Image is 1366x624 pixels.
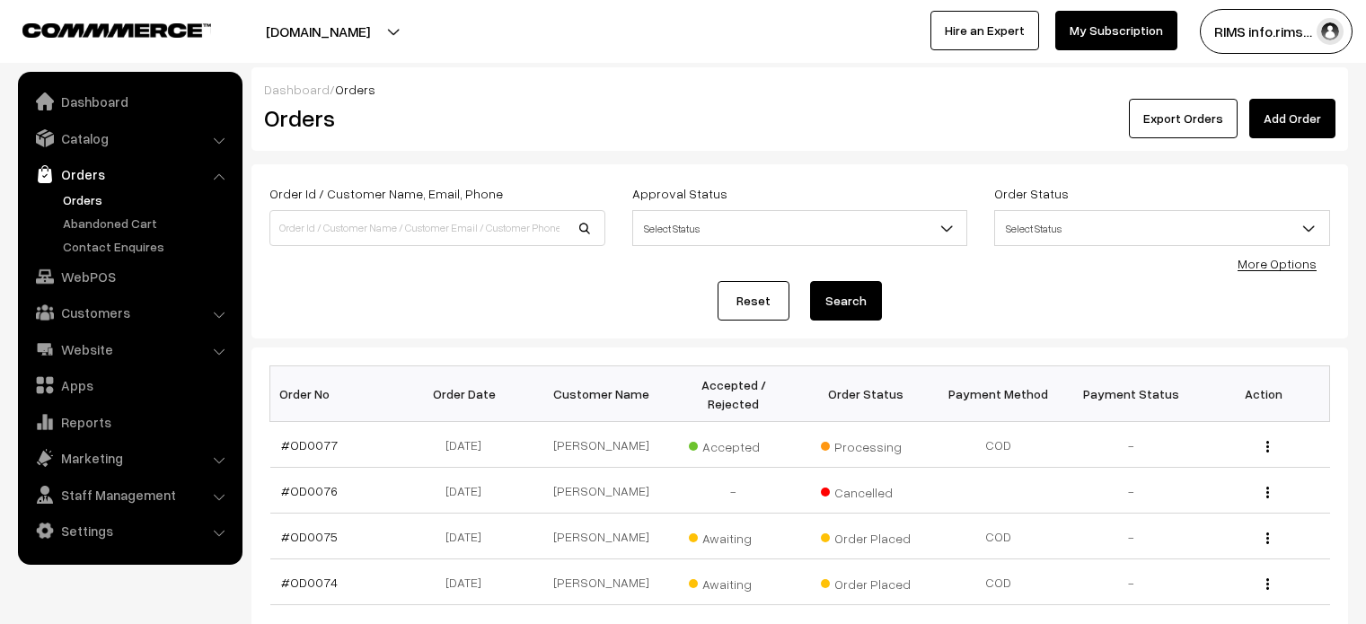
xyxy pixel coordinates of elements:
th: Order Date [402,366,535,422]
label: Approval Status [632,184,727,203]
img: user [1317,18,1344,45]
a: More Options [1238,256,1317,271]
a: My Subscription [1055,11,1177,50]
th: Customer Name [535,366,668,422]
button: Export Orders [1129,99,1238,138]
td: [PERSON_NAME] [535,422,668,468]
a: Settings [22,514,236,547]
span: Select Status [633,213,967,244]
h2: Orders [264,104,604,132]
a: Marketing [22,442,236,474]
input: Order Id / Customer Name / Customer Email / Customer Phone [269,210,605,246]
a: Reset [718,281,789,321]
a: Dashboard [22,85,236,118]
a: Abandoned Cart [58,214,236,233]
a: Catalog [22,122,236,154]
span: Accepted [689,433,779,456]
span: Select Status [632,210,968,246]
a: Website [22,333,236,365]
a: COMMMERCE [22,18,180,40]
label: Order Status [994,184,1069,203]
span: Awaiting [689,570,779,593]
td: [PERSON_NAME] [535,468,668,514]
span: Awaiting [689,524,779,548]
th: Order No [270,366,403,422]
th: Action [1197,366,1330,422]
span: Order Placed [821,524,911,548]
button: RIMS info.rims… [1200,9,1353,54]
button: [DOMAIN_NAME] [203,9,433,54]
a: Dashboard [264,82,330,97]
th: Payment Status [1065,366,1198,422]
img: Menu [1266,532,1269,544]
a: Orders [22,158,236,190]
a: Orders [58,190,236,209]
a: WebPOS [22,260,236,293]
td: [PERSON_NAME] [535,514,668,559]
td: [PERSON_NAME] [535,559,668,605]
a: Customers [22,296,236,329]
td: [DATE] [402,422,535,468]
a: Hire an Expert [930,11,1039,50]
img: Menu [1266,487,1269,498]
a: Reports [22,406,236,438]
span: Cancelled [821,479,911,502]
th: Accepted / Rejected [667,366,800,422]
a: Apps [22,369,236,401]
a: #OD0075 [281,529,338,544]
a: #OD0076 [281,483,338,498]
img: Menu [1266,578,1269,590]
a: Staff Management [22,479,236,511]
td: [DATE] [402,559,535,605]
td: [DATE] [402,468,535,514]
th: Payment Method [932,366,1065,422]
img: Menu [1266,441,1269,453]
td: - [1065,468,1198,514]
td: - [667,468,800,514]
a: #OD0077 [281,437,338,453]
span: Select Status [995,213,1329,244]
td: COD [932,514,1065,559]
td: - [1065,559,1198,605]
td: COD [932,422,1065,468]
td: - [1065,422,1198,468]
img: COMMMERCE [22,23,211,37]
span: Select Status [994,210,1330,246]
a: Contact Enquires [58,237,236,256]
span: Orders [335,82,375,97]
label: Order Id / Customer Name, Email, Phone [269,184,503,203]
span: Order Placed [821,570,911,593]
a: #OD0074 [281,575,338,590]
td: [DATE] [402,514,535,559]
td: COD [932,559,1065,605]
div: / [264,80,1335,99]
td: - [1065,514,1198,559]
span: Processing [821,433,911,456]
button: Search [810,281,882,321]
th: Order Status [800,366,933,422]
a: Add Order [1249,99,1335,138]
